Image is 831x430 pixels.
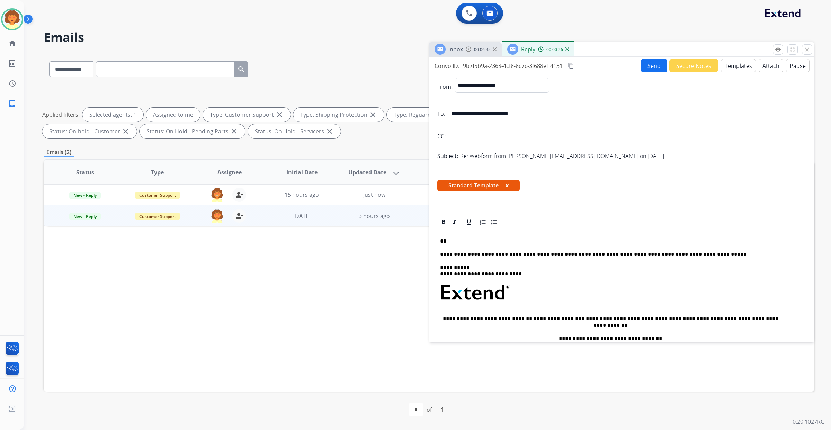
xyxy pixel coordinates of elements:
[135,192,180,199] span: Customer Support
[759,59,783,72] button: Attach
[359,212,390,220] span: 3 hours ago
[140,124,245,138] div: Status: On Hold - Pending Parts
[437,180,520,191] span: Standard Template
[275,111,284,119] mat-icon: close
[230,127,238,135] mat-icon: close
[464,217,474,227] div: Underline
[474,47,491,52] span: 00:06:45
[82,108,143,122] div: Selected agents: 1
[248,124,341,138] div: Status: On Hold - Servicers
[392,168,400,176] mat-icon: arrow_downward
[44,30,814,44] h2: Emails
[669,59,718,72] button: Secure Notes
[235,191,243,199] mat-icon: person_remove
[437,82,453,91] p: From:
[786,59,810,72] button: Pause
[235,212,243,220] mat-icon: person_remove
[42,124,137,138] div: Status: On-hold - Customer
[435,403,449,416] div: 1
[641,59,667,72] button: Send
[449,217,460,227] div: Italic
[286,168,318,176] span: Initial Date
[521,45,535,53] span: Reply
[789,46,796,53] mat-icon: fullscreen
[237,65,245,73] mat-icon: search
[363,191,385,199] span: Just now
[438,217,449,227] div: Bold
[151,168,164,176] span: Type
[793,418,824,426] p: 0.20.1027RC
[448,45,463,53] span: Inbox
[460,152,664,160] p: Re: Webform from [PERSON_NAME][EMAIL_ADDRESS][DOMAIN_NAME] on [DATE]
[146,108,200,122] div: Assigned to me
[217,168,242,176] span: Assignee
[293,212,311,220] span: [DATE]
[546,47,563,52] span: 00:00:26
[285,191,319,199] span: 15 hours ago
[463,62,563,70] span: 9b7f5b9a-2368-4cf8-8c7c-3f688eff4131
[293,108,384,122] div: Type: Shipping Protection
[427,405,432,414] div: of
[775,46,781,53] mat-icon: remove_red_eye
[804,46,810,53] mat-icon: close
[437,132,446,140] p: CC:
[437,152,458,160] p: Subject:
[478,217,488,227] div: Ordered List
[387,108,456,122] div: Type: Reguard CS
[435,62,459,70] p: Convo ID:
[42,111,80,119] p: Applied filters:
[44,148,74,157] p: Emails (2)
[325,127,334,135] mat-icon: close
[369,111,377,119] mat-icon: close
[122,127,130,135] mat-icon: close
[76,168,94,176] span: Status
[69,192,101,199] span: New - Reply
[8,79,16,88] mat-icon: history
[135,213,180,220] span: Customer Support
[437,109,445,118] p: To:
[568,63,574,69] mat-icon: content_copy
[489,217,499,227] div: Bullet List
[210,209,224,223] img: agent-avatar
[8,39,16,47] mat-icon: home
[721,59,756,72] button: Templates
[348,168,386,176] span: Updated Date
[210,188,224,202] img: agent-avatar
[8,99,16,108] mat-icon: inbox
[506,181,509,190] button: x
[2,10,22,29] img: avatar
[8,59,16,68] mat-icon: list_alt
[203,108,291,122] div: Type: Customer Support
[69,213,101,220] span: New - Reply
